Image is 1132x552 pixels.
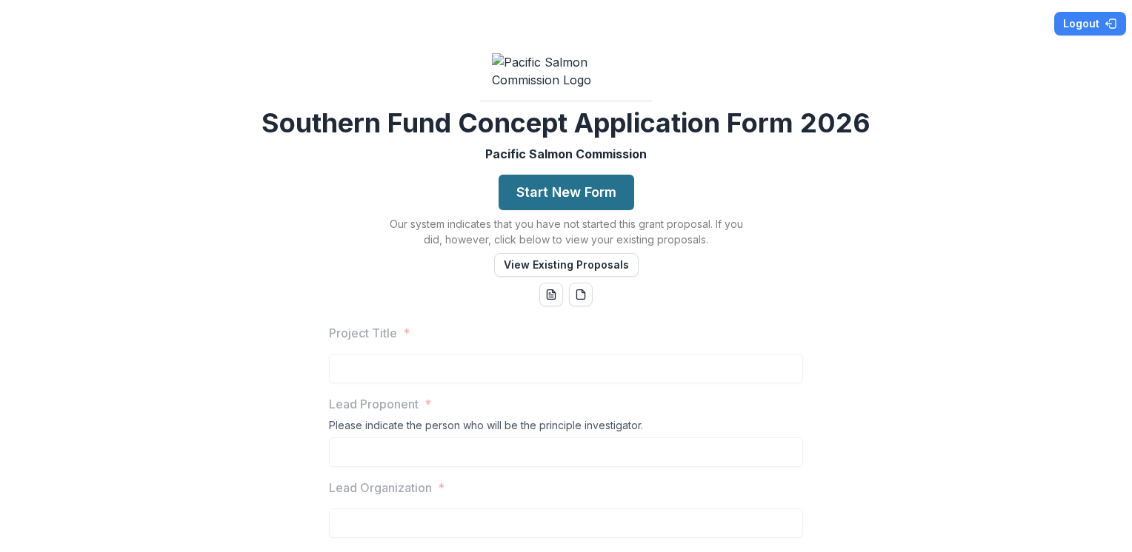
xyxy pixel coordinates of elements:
[329,395,419,413] p: Lead Proponent
[1054,12,1126,36] button: Logout
[499,175,634,210] button: Start New Form
[381,216,751,247] p: Our system indicates that you have not started this grant proposal. If you did, however, click be...
[492,53,640,89] img: Pacific Salmon Commission Logo
[569,283,593,306] button: pdf-download
[329,479,432,497] p: Lead Organization
[329,324,397,342] p: Project Title
[539,283,563,306] button: word-download
[494,253,639,277] button: View Existing Proposals
[485,145,647,163] p: Pacific Salmon Commission
[329,419,803,437] div: Please indicate the person who will be the principle investigator.
[262,107,870,139] h2: Southern Fund Concept Application Form 2026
